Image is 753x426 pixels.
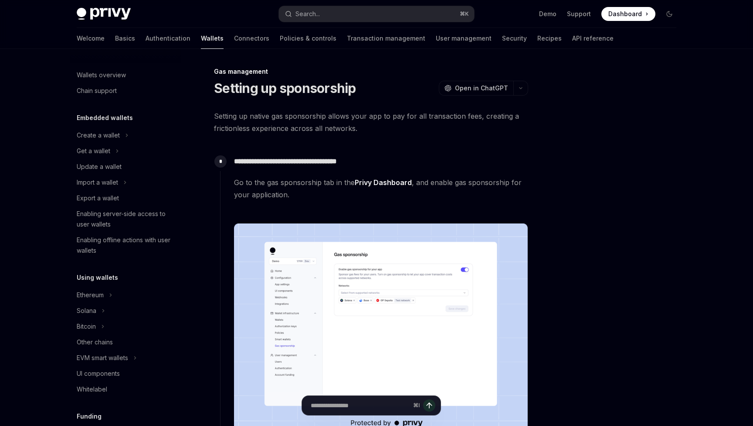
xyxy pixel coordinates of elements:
div: Create a wallet [77,130,120,141]
a: Authentication [146,28,190,49]
a: Whitelabel [70,381,181,397]
a: Welcome [77,28,105,49]
input: Ask a question... [311,396,410,415]
div: UI components [77,368,120,379]
button: Send message [423,399,435,412]
h5: Embedded wallets [77,113,133,123]
div: Get a wallet [77,146,110,156]
a: Transaction management [347,28,425,49]
h1: Setting up sponsorship [214,80,356,96]
div: Chain support [77,86,117,96]
a: Demo [539,10,556,18]
button: Toggle Bitcoin section [70,319,181,334]
button: Toggle dark mode [662,7,676,21]
div: Import a wallet [77,177,118,188]
button: Toggle EVM smart wallets section [70,350,181,366]
a: Wallets [201,28,224,49]
span: Go to the gas sponsorship tab in the , and enable gas sponsorship for your application. [234,176,528,201]
div: Update a wallet [77,161,122,172]
span: Open in ChatGPT [455,84,508,93]
div: Other chains [77,337,113,347]
button: Open search [279,6,474,22]
a: User management [436,28,492,49]
a: Privy Dashboard [355,178,412,187]
a: Support [567,10,591,18]
span: Setting up native gas sponsorship allows your app to pay for all transaction fees, creating a fri... [214,110,528,134]
a: API reference [572,28,614,49]
button: Toggle Import a wallet section [70,175,181,190]
a: Connectors [234,28,269,49]
button: Toggle Create a wallet section [70,127,181,143]
a: Update a wallet [70,159,181,175]
div: Enabling offline actions with user wallets [77,235,176,256]
a: Wallets overview [70,67,181,83]
a: Chain support [70,83,181,99]
a: Export a wallet [70,190,181,206]
div: Whitelabel [77,384,107,395]
span: Dashboard [608,10,642,18]
div: Enabling server-side access to user wallets [77,209,176,230]
a: Dashboard [601,7,655,21]
div: Ethereum [77,290,104,300]
h5: Funding [77,411,102,422]
div: EVM smart wallets [77,353,128,363]
div: Gas management [214,67,528,76]
a: Basics [115,28,135,49]
div: Wallets overview [77,70,126,80]
div: Solana [77,306,96,316]
button: Toggle Solana section [70,303,181,319]
a: Other chains [70,334,181,350]
div: Search... [295,9,320,19]
button: Open in ChatGPT [439,81,513,96]
div: Export a wallet [77,193,119,203]
button: Toggle Get a wallet section [70,143,181,159]
a: Enabling server-side access to user wallets [70,206,181,232]
a: Enabling offline actions with user wallets [70,232,181,258]
a: Recipes [537,28,562,49]
div: Bitcoin [77,321,96,332]
span: ⌘ K [460,10,469,17]
h5: Using wallets [77,272,118,283]
a: Policies & controls [280,28,336,49]
button: Toggle Ethereum section [70,287,181,303]
img: dark logo [77,8,131,20]
a: UI components [70,366,181,381]
a: Security [502,28,527,49]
